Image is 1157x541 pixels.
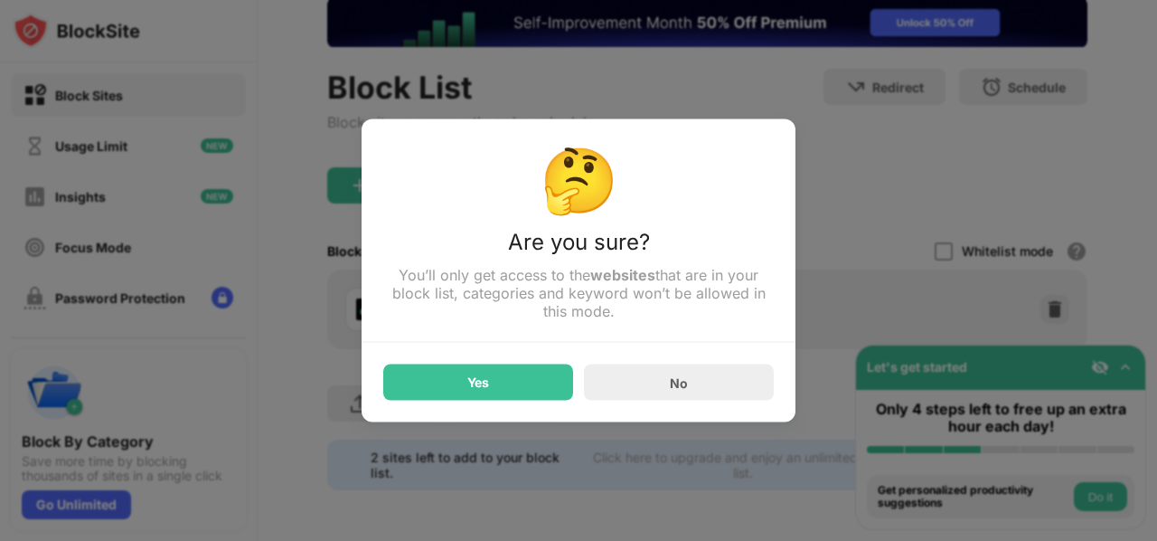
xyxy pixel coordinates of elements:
div: Yes [467,375,489,390]
strong: websites [590,266,655,284]
div: 🤔 [383,141,774,218]
div: Are you sure? [383,229,774,266]
div: You’ll only get access to the that are in your block list, categories and keyword won’t be allowe... [383,266,774,320]
div: No [670,375,688,390]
